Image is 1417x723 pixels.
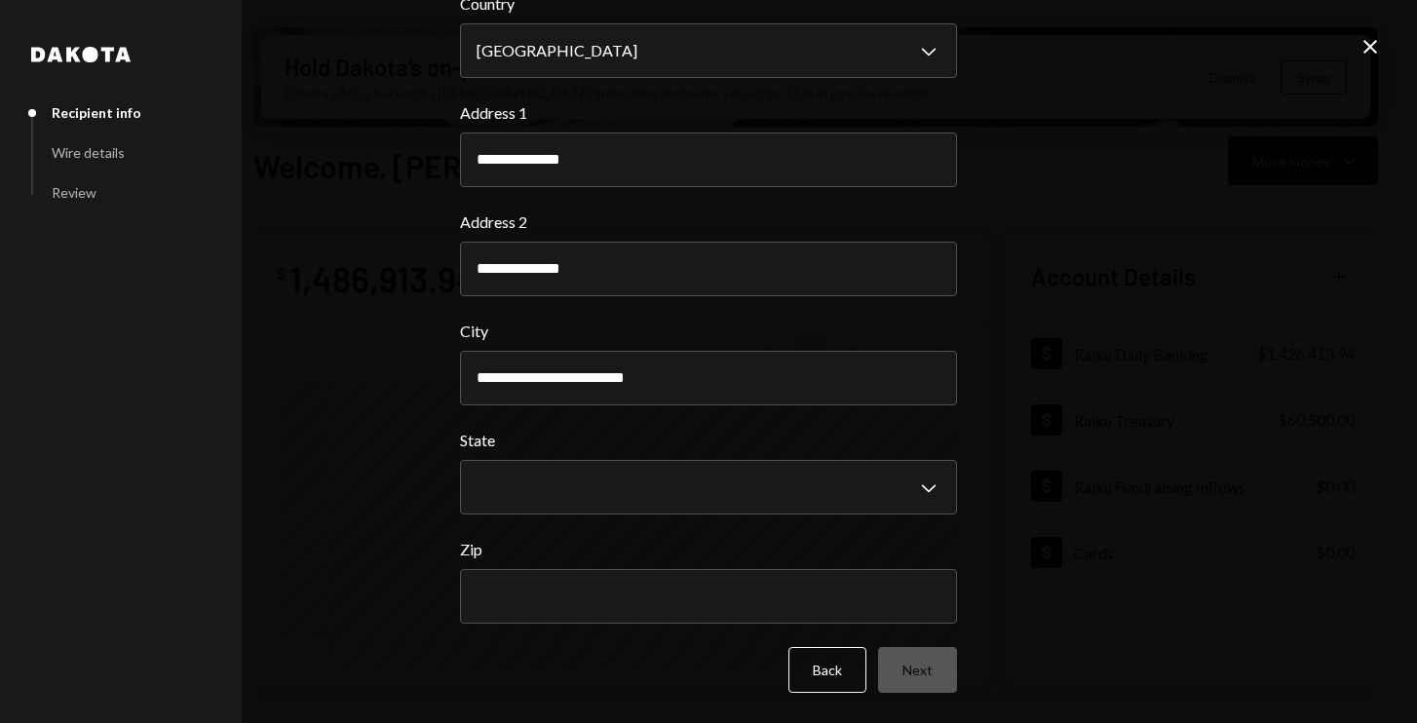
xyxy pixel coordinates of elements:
button: State [460,460,957,514]
label: City [460,320,957,343]
label: State [460,429,957,452]
div: Recipient info [52,104,141,121]
label: Address 1 [460,101,957,125]
label: Zip [460,538,957,561]
button: Back [788,647,866,693]
button: Country [460,23,957,78]
div: Wire details [52,144,125,161]
label: Address 2 [460,210,957,234]
div: Review [52,184,96,201]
